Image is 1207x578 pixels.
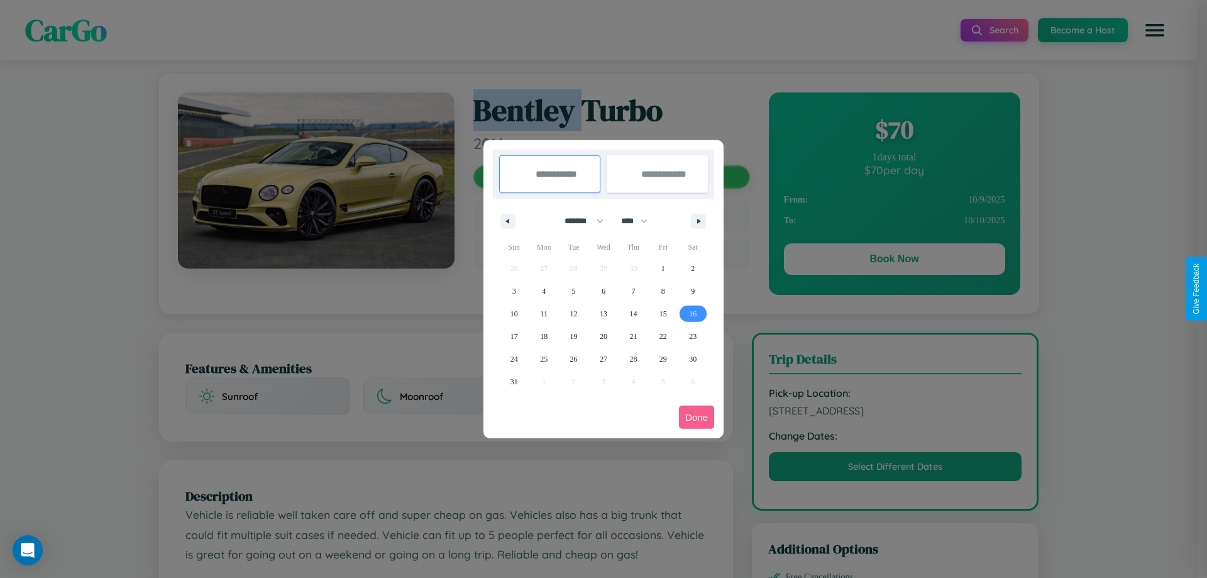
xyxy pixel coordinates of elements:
[629,348,637,370] span: 28
[1192,264,1201,314] div: Give Feedback
[570,348,578,370] span: 26
[661,280,665,303] span: 8
[679,406,714,429] button: Done
[648,348,678,370] button: 29
[678,303,708,325] button: 16
[659,348,667,370] span: 29
[600,303,607,325] span: 13
[678,257,708,280] button: 2
[529,348,558,370] button: 25
[542,280,546,303] span: 4
[619,303,648,325] button: 14
[588,280,618,303] button: 6
[648,257,678,280] button: 1
[619,280,648,303] button: 7
[689,348,697,370] span: 30
[510,370,518,393] span: 31
[619,237,648,257] span: Thu
[559,280,588,303] button: 5
[661,257,665,280] span: 1
[602,280,605,303] span: 6
[499,325,529,348] button: 17
[499,237,529,257] span: Sun
[689,325,697,348] span: 23
[559,348,588,370] button: 26
[540,303,548,325] span: 11
[499,370,529,393] button: 31
[600,348,607,370] span: 27
[631,280,635,303] span: 7
[588,325,618,348] button: 20
[570,303,578,325] span: 12
[559,303,588,325] button: 12
[588,237,618,257] span: Wed
[499,303,529,325] button: 10
[510,348,518,370] span: 24
[619,325,648,348] button: 21
[499,348,529,370] button: 24
[678,237,708,257] span: Sat
[559,237,588,257] span: Tue
[619,348,648,370] button: 28
[600,325,607,348] span: 20
[529,237,558,257] span: Mon
[629,303,637,325] span: 14
[540,348,548,370] span: 25
[691,257,695,280] span: 2
[588,303,618,325] button: 13
[659,325,667,348] span: 22
[689,303,697,325] span: 16
[512,280,516,303] span: 3
[678,325,708,348] button: 23
[588,348,618,370] button: 27
[510,325,518,348] span: 17
[570,325,578,348] span: 19
[629,325,637,348] span: 21
[648,303,678,325] button: 15
[678,348,708,370] button: 30
[529,325,558,348] button: 18
[529,280,558,303] button: 4
[648,237,678,257] span: Fri
[648,280,678,303] button: 8
[529,303,558,325] button: 11
[691,280,695,303] span: 9
[659,303,667,325] span: 15
[540,325,548,348] span: 18
[13,535,43,565] div: Open Intercom Messenger
[572,280,576,303] span: 5
[559,325,588,348] button: 19
[499,280,529,303] button: 3
[648,325,678,348] button: 22
[678,280,708,303] button: 9
[510,303,518,325] span: 10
